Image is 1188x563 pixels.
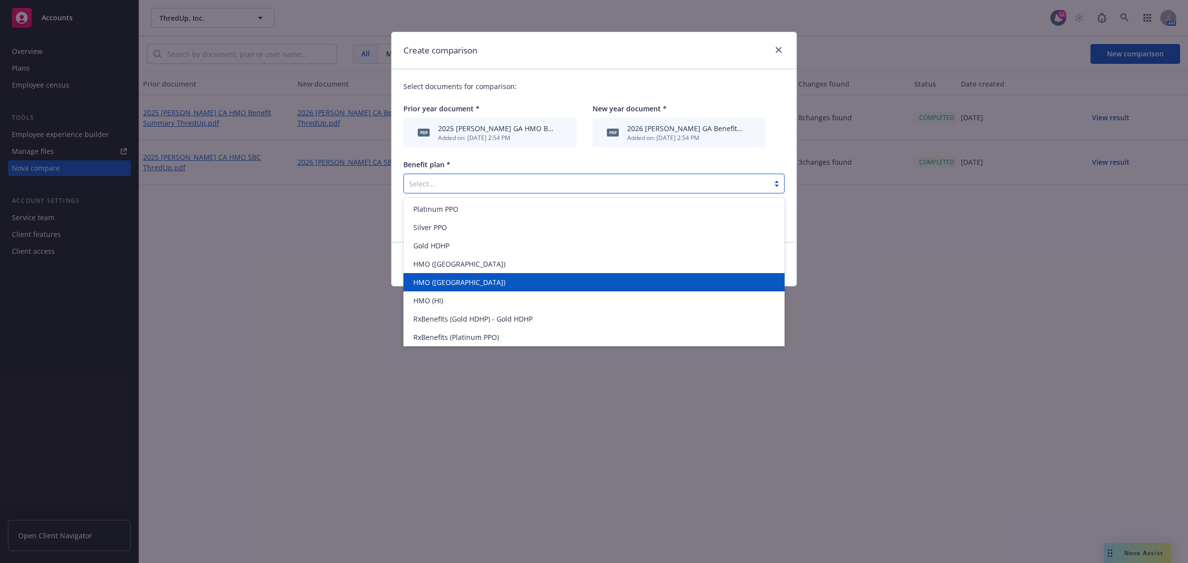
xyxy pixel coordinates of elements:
[413,240,449,251] span: Gold HDHP
[607,129,619,136] span: pdf
[413,204,458,214] span: Platinum PPO
[773,44,785,56] a: close
[403,81,785,92] p: Select documents for comparison:
[559,128,567,138] button: archive file
[413,222,447,233] span: Silver PPO
[413,259,505,269] span: HMO ([GEOGRAPHIC_DATA])
[403,160,450,169] span: Benefit plan *
[593,104,667,113] span: New year document *
[748,128,756,138] button: archive file
[403,44,477,57] h1: Create comparison
[418,129,430,136] span: pdf
[403,104,480,113] span: Prior year document *
[413,295,443,306] span: HMO (HI)
[627,123,744,134] div: 2026 [PERSON_NAME] GA Benefit Summary ThredUp.pdf
[627,134,744,142] div: Added on: [DATE] 2:54 PM
[438,134,555,142] div: Added on: [DATE] 2:54 PM
[413,314,533,324] span: RxBenefits (Gold HDHP) - Gold HDHP
[413,277,505,287] span: HMO ([GEOGRAPHIC_DATA])
[438,123,555,134] div: 2025 [PERSON_NAME] GA HMO Benefit Summary ThredUp.pdf
[413,332,499,342] span: RxBenefits (Platinum PPO)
